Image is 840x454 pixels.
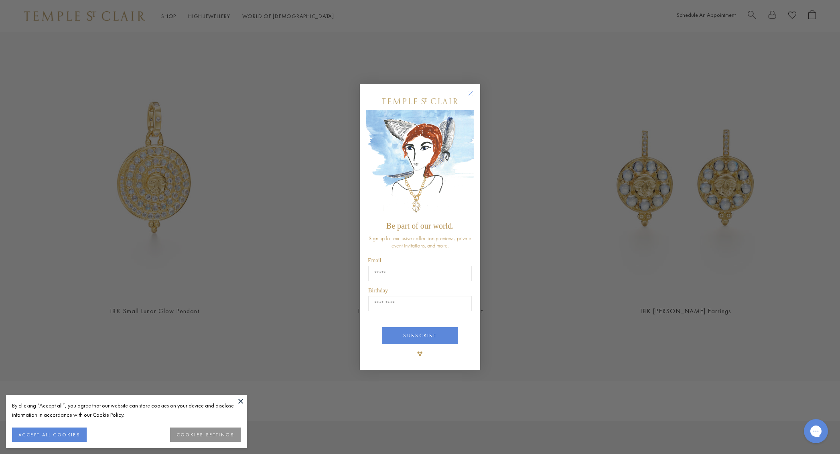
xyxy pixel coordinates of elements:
[412,346,428,362] img: TSC
[170,428,241,442] button: COOKIES SETTINGS
[12,428,87,442] button: ACCEPT ALL COOKIES
[366,110,474,217] img: c4a9eb12-d91a-4d4a-8ee0-386386f4f338.jpeg
[382,327,458,344] button: SUBSCRIBE
[382,98,458,104] img: Temple St. Clair
[12,401,241,420] div: By clicking “Accept all”, you agree that our website can store cookies on your device and disclos...
[369,235,471,249] span: Sign up for exclusive collection previews, private event invitations, and more.
[368,288,388,294] span: Birthday
[386,221,454,230] span: Be part of our world.
[368,266,472,281] input: Email
[368,257,381,263] span: Email
[800,416,832,446] iframe: Gorgias live chat messenger
[470,92,480,102] button: Close dialog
